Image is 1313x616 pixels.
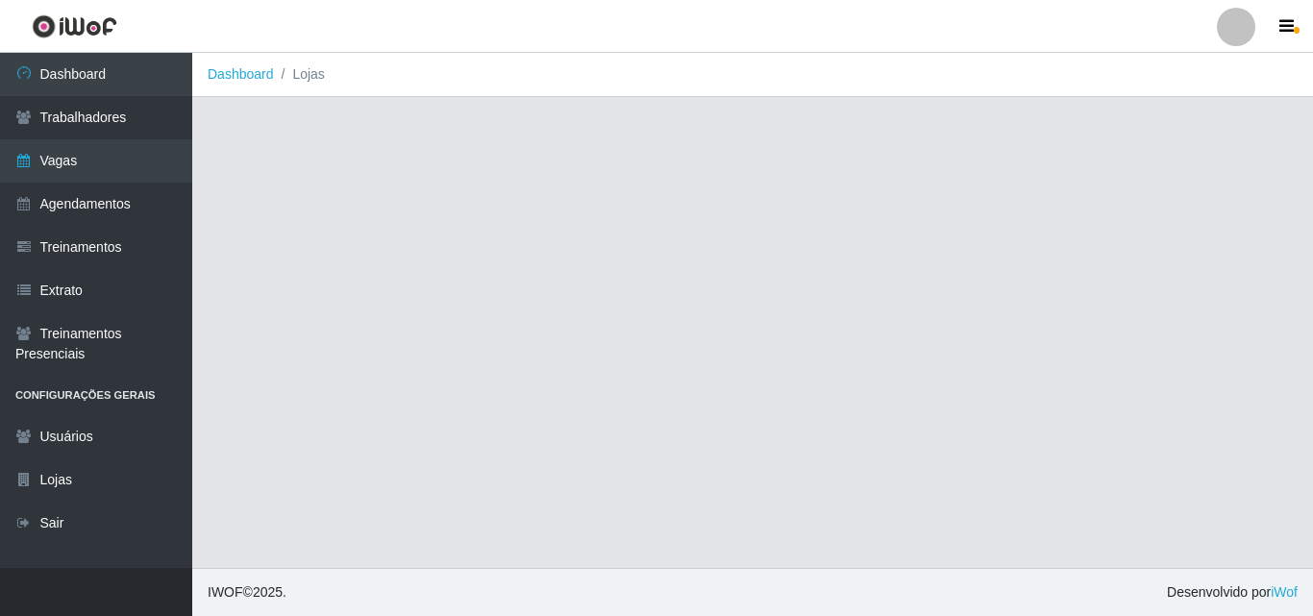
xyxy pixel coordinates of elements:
[208,582,286,603] span: © 2025 .
[192,53,1313,97] nav: breadcrumb
[208,584,243,600] span: IWOF
[32,14,117,38] img: CoreUI Logo
[274,64,325,85] li: Lojas
[1167,582,1298,603] span: Desenvolvido por
[208,66,274,82] a: Dashboard
[1271,584,1298,600] a: iWof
